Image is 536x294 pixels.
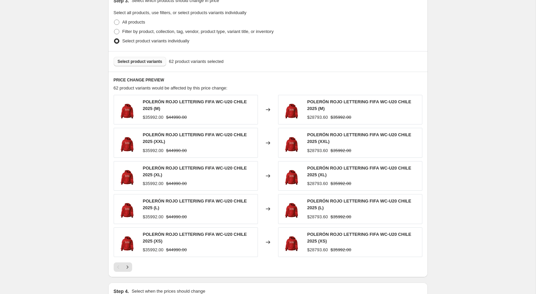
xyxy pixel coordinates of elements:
[114,10,246,15] span: Select all products, use filters, or select products variants individually
[143,232,247,244] span: POLERÓN ROJO LETTERING FIFA WC-U20 CHILE 2025 (XS)
[307,214,328,219] span: $28793.60
[114,57,166,66] button: Select product variants
[143,198,247,210] span: POLERÓN ROJO LETTERING FIFA WC-U20 CHILE 2025 (L)
[117,133,138,153] img: poleron-adulto-rojo-03768acb-2df3-4083-a0ef-b37f2f6711f8_80x.jpg
[143,99,247,111] span: POLERÓN ROJO LETTERING FIFA WC-U20 CHILE 2025 (M)
[117,232,138,252] img: poleron-adulto-rojo-03768acb-2df3-4083-a0ef-b37f2f6711f8_80x.jpg
[307,232,411,244] span: POLERÓN ROJO LETTERING FIFA WC-U20 CHILE 2025 (XS)
[307,166,411,177] span: POLERÓN ROJO LETTERING FIFA WC-U20 CHILE 2025 (XL)
[282,232,302,252] img: poleron-adulto-rojo-03768acb-2df3-4083-a0ef-b37f2f6711f8_80x.jpg
[307,132,411,144] span: POLERÓN ROJO LETTERING FIFA WC-U20 CHILE 2025 (XXL)
[282,199,302,219] img: poleron-adulto-rojo-03768acb-2df3-4083-a0ef-b37f2f6711f8_80x.jpg
[143,214,163,219] span: $35992.00
[331,181,351,186] span: $35992.00
[166,115,187,120] span: $44990.00
[282,100,302,120] img: poleron-adulto-rojo-03768acb-2df3-4083-a0ef-b37f2f6711f8_80x.jpg
[307,115,328,120] span: $28793.60
[117,100,138,120] img: poleron-adulto-rojo-03768acb-2df3-4083-a0ef-b37f2f6711f8_80x.jpg
[331,115,351,120] span: $35992.00
[166,247,187,252] span: $44990.00
[331,148,351,153] span: $35992.00
[114,262,132,272] nav: Pagination
[143,132,247,144] span: POLERÓN ROJO LETTERING FIFA WC-U20 CHILE 2025 (XXL)
[122,29,274,34] span: Filter by product, collection, tag, vendor, product type, variant title, or inventory
[117,166,138,186] img: poleron-adulto-rojo-03768acb-2df3-4083-a0ef-b37f2f6711f8_80x.jpg
[282,133,302,153] img: poleron-adulto-rojo-03768acb-2df3-4083-a0ef-b37f2f6711f8_80x.jpg
[166,181,187,186] span: $44990.00
[114,85,228,90] span: 62 product variants would be affected by this price change:
[122,20,145,25] span: All products
[307,247,328,252] span: $28793.60
[282,166,302,186] img: poleron-adulto-rojo-03768acb-2df3-4083-a0ef-b37f2f6711f8_80x.jpg
[331,214,351,219] span: $35992.00
[331,247,351,252] span: $35992.00
[307,198,411,210] span: POLERÓN ROJO LETTERING FIFA WC-U20 CHILE 2025 (L)
[143,247,163,252] span: $35992.00
[169,58,224,65] span: 62 product variants selected
[114,77,422,83] h6: PRICE CHANGE PREVIEW
[143,166,247,177] span: POLERÓN ROJO LETTERING FIFA WC-U20 CHILE 2025 (XL)
[307,181,328,186] span: $28793.60
[123,262,132,272] button: Next
[307,148,328,153] span: $28793.60
[166,148,187,153] span: $44990.00
[143,148,163,153] span: $35992.00
[143,181,163,186] span: $35992.00
[117,199,138,219] img: poleron-adulto-rojo-03768acb-2df3-4083-a0ef-b37f2f6711f8_80x.jpg
[122,38,189,43] span: Select product variants individually
[143,115,163,120] span: $35992.00
[307,99,411,111] span: POLERÓN ROJO LETTERING FIFA WC-U20 CHILE 2025 (M)
[118,59,162,64] span: Select product variants
[166,214,187,219] span: $44990.00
